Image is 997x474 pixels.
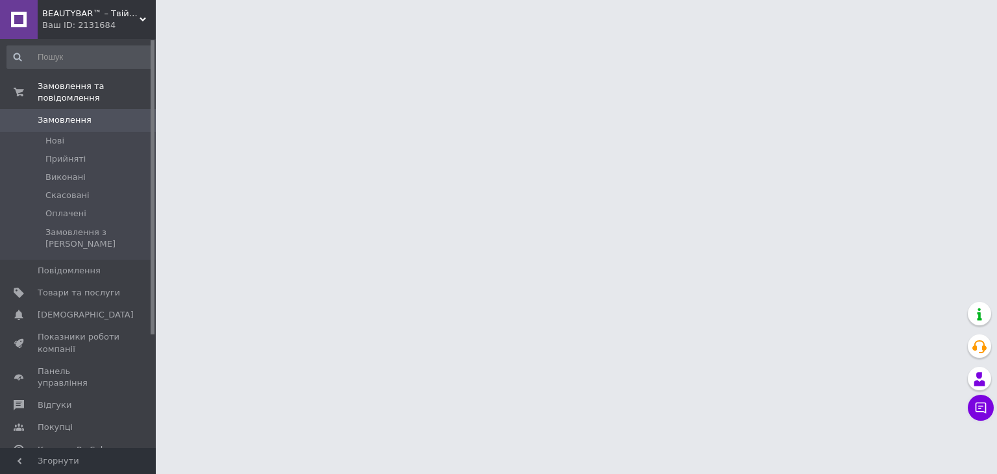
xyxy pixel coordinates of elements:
span: Нові [45,135,64,147]
span: Відгуки [38,399,71,411]
span: Замовлення з [PERSON_NAME] [45,227,152,250]
div: Ваш ID: 2131684 [42,19,156,31]
span: Товари та послуги [38,287,120,299]
span: Скасовані [45,190,90,201]
span: [DEMOGRAPHIC_DATA] [38,309,134,321]
span: Показники роботи компанії [38,331,120,355]
span: Прийняті [45,153,86,165]
span: Покупці [38,421,73,433]
span: BEAUTYBAR™ – Твій Ювелірний Стиль [42,8,140,19]
button: Чат з покупцем [968,395,994,421]
span: Замовлення та повідомлення [38,81,156,104]
span: Оплачені [45,208,86,219]
span: Каталог ProSale [38,444,108,456]
span: Виконані [45,171,86,183]
span: Панель управління [38,366,120,389]
span: Замовлення [38,114,92,126]
span: Повідомлення [38,265,101,277]
input: Пошук [6,45,153,69]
